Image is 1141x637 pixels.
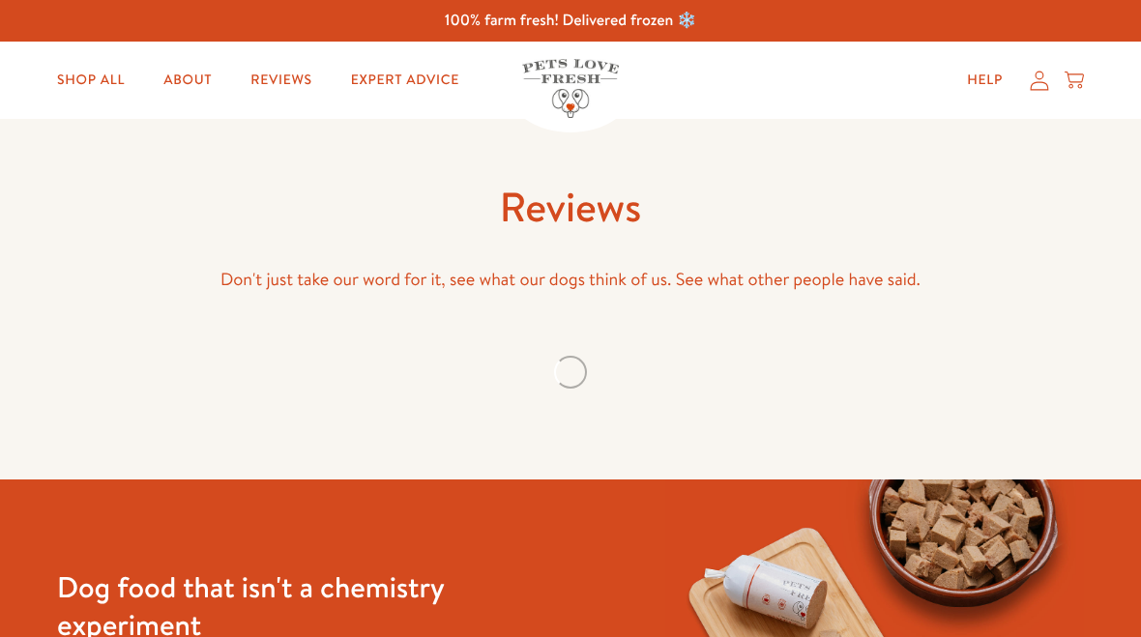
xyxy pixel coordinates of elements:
a: Reviews [235,61,327,100]
p: Don't just take our word for it, see what our dogs think of us. See what other people have said. [57,265,1084,295]
a: Help [951,61,1018,100]
a: About [148,61,227,100]
a: Expert Advice [336,61,475,100]
a: Shop All [42,61,140,100]
img: Pets Love Fresh [522,59,619,118]
h1: Reviews [57,181,1084,234]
